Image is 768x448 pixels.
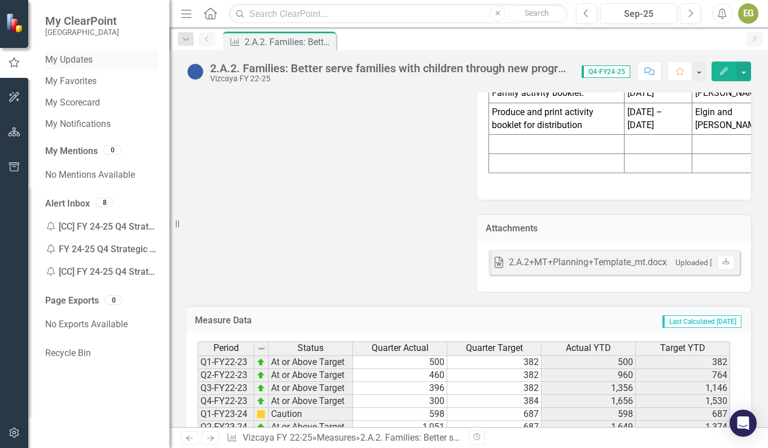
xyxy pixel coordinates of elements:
div: [CC] FY 24-25 Q4 Strategic Plan - Enter your data Reminder [45,216,158,238]
p: [DATE] – [DATE] [627,106,689,132]
div: Sep-25 [604,7,673,21]
td: Q4-FY22-23 [198,395,254,408]
td: 687 [447,421,542,434]
h3: Measure Data [195,315,422,326]
span: Status [298,343,324,353]
span: Q4-FY24-25 [582,65,630,78]
td: 1,649 [542,421,636,434]
div: No Exports Available [45,313,158,336]
small: [GEOGRAPHIC_DATA] [45,28,119,37]
div: 2.A.2+MT+Planning+Template_mt.docx [509,256,667,269]
button: Sep-25 [600,3,677,24]
td: 598 [542,408,636,421]
a: Measures [317,432,356,443]
div: Vizcaya FY 22-25 [210,74,570,83]
img: 8DAGhfEEPCf229AAAAAElFTkSuQmCC [257,344,266,353]
span: Last Calculated [DATE] [662,315,741,328]
div: 2.A.2. Families: Better serve families with children through new programmatic and interpretive re... [210,62,570,74]
td: 500 [353,355,447,369]
td: 1,374 [636,421,730,434]
td: Q2-FY22-23 [198,369,254,382]
td: 1,656 [542,395,636,408]
span: Actual YTD [566,343,611,353]
div: 2.A.2. Families: Better serve families with children through new programmatic and interpretive re... [245,35,333,49]
td: At or Above Target [269,395,353,408]
td: Q1-FY22-23 [198,355,254,369]
a: My Scorecard [45,96,158,109]
td: 1,051 [353,421,447,434]
td: At or Above Target [269,382,353,395]
p: Elgin and [PERSON_NAME] [695,106,767,132]
span: Quarter Actual [372,343,429,353]
td: 384 [447,395,542,408]
a: Recycle Bin [45,347,158,360]
img: No Information [186,63,204,81]
td: At or Above Target [269,355,353,369]
td: 382 [447,369,542,382]
td: 960 [542,369,636,382]
td: Q1-FY23-24 [198,408,254,421]
a: Vizcaya FY 22-25 [243,432,312,443]
input: Search ClearPoint... [229,4,568,24]
td: Caution [269,408,353,421]
a: My Favorites [45,75,158,88]
td: 396 [353,382,447,395]
div: FY 24-25 Q4 Strategic Plan - Enter your data Remin... [45,238,158,261]
td: 382 [636,355,730,369]
td: 1,146 [636,382,730,395]
img: zOikAAAAAElFTkSuQmCC [256,423,265,432]
td: 500 [542,355,636,369]
td: At or Above Target [269,369,353,382]
img: zOikAAAAAElFTkSuQmCC [256,397,265,406]
a: My Notifications [45,118,158,131]
a: Page Exports [45,295,99,308]
div: » » [226,432,460,445]
button: Search [508,6,565,21]
img: zOikAAAAAElFTkSuQmCC [256,358,265,367]
a: My Mentions [45,145,98,158]
p: Produce and print activity booklet for distribution [492,106,621,132]
td: 598 [353,408,447,421]
h3: Attachments [486,223,743,234]
div: Open Intercom Messenger [730,410,757,437]
span: Target YTD [660,343,705,353]
span: Period [213,343,239,353]
td: 1,530 [636,395,730,408]
td: 460 [353,369,447,382]
td: 1,356 [542,382,636,395]
td: Q2-FY23-24 [198,421,254,434]
div: [CC] FY 24-25 Q4 Strategic Plan - Enter your data Reminder [45,261,158,283]
div: No Mentions Available [45,164,158,186]
img: ClearPoint Strategy [6,13,25,33]
div: 0 [104,295,123,305]
td: 764 [636,369,730,382]
div: 0 [103,145,121,155]
td: 687 [636,408,730,421]
a: My Updates [45,54,158,67]
td: At or Above Target [269,421,353,434]
span: My ClearPoint [45,14,119,28]
button: EG [738,3,758,24]
td: 300 [353,395,447,408]
td: 382 [447,382,542,395]
td: Q3-FY22-23 [198,382,254,395]
span: Quarter Target [466,343,523,353]
div: 8 [95,197,114,207]
img: zOikAAAAAElFTkSuQmCC [256,384,265,393]
small: Uploaded [DATE] 3:39 PM [675,258,763,267]
td: 687 [447,408,542,421]
img: zOikAAAAAElFTkSuQmCC [256,371,265,380]
img: cBAA0RP0Y6D5n+AAAAAElFTkSuQmCC [256,410,265,419]
a: Alert Inbox [45,197,90,210]
span: Search [525,8,549,17]
td: 382 [447,355,542,369]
